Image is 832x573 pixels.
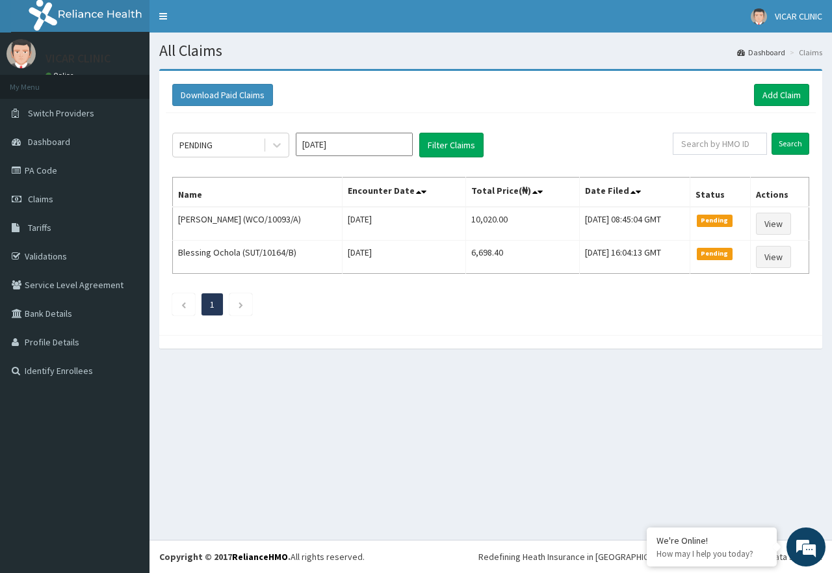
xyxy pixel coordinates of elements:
input: Search by HMO ID [673,133,767,155]
span: VICAR CLINIC [775,10,822,22]
div: Redefining Heath Insurance in [GEOGRAPHIC_DATA] using Telemedicine and Data Science! [478,550,822,563]
div: PENDING [179,139,213,152]
p: How may I help you today? [656,548,767,559]
span: Switch Providers [28,107,94,119]
th: Actions [751,178,809,207]
a: Dashboard [737,47,785,58]
td: [DATE] [342,241,465,274]
th: Total Price(₦) [465,178,580,207]
button: Download Paid Claims [172,84,273,106]
td: 10,020.00 [465,207,580,241]
th: Date Filed [580,178,690,207]
img: User Image [751,8,767,25]
th: Status [690,178,751,207]
span: Dashboard [28,136,70,148]
img: User Image [6,39,36,68]
span: Pending [697,248,733,260]
a: View [756,246,791,268]
td: [DATE] 16:04:13 GMT [580,241,690,274]
a: Add Claim [754,84,809,106]
h1: All Claims [159,42,822,59]
td: [DATE] 08:45:04 GMT [580,207,690,241]
td: Blessing Ochola (SUT/10164/B) [173,241,343,274]
p: VICAR CLINIC [45,53,110,64]
a: Online [45,71,77,80]
th: Name [173,178,343,207]
a: Page 1 is your current page [210,299,214,310]
span: Claims [28,193,53,205]
a: View [756,213,791,235]
input: Search [772,133,809,155]
a: RelianceHMO [232,551,288,563]
td: [PERSON_NAME] (WCO/10093/A) [173,207,343,241]
a: Previous page [181,299,187,310]
td: 6,698.40 [465,241,580,274]
span: Tariffs [28,222,51,233]
li: Claims [786,47,822,58]
strong: Copyright © 2017 . [159,551,291,563]
th: Encounter Date [342,178,465,207]
button: Filter Claims [419,133,484,157]
td: [DATE] [342,207,465,241]
div: We're Online! [656,535,767,546]
a: Next page [238,299,244,310]
input: Select Month and Year [296,133,413,156]
span: Pending [697,215,733,226]
footer: All rights reserved. [149,540,832,573]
